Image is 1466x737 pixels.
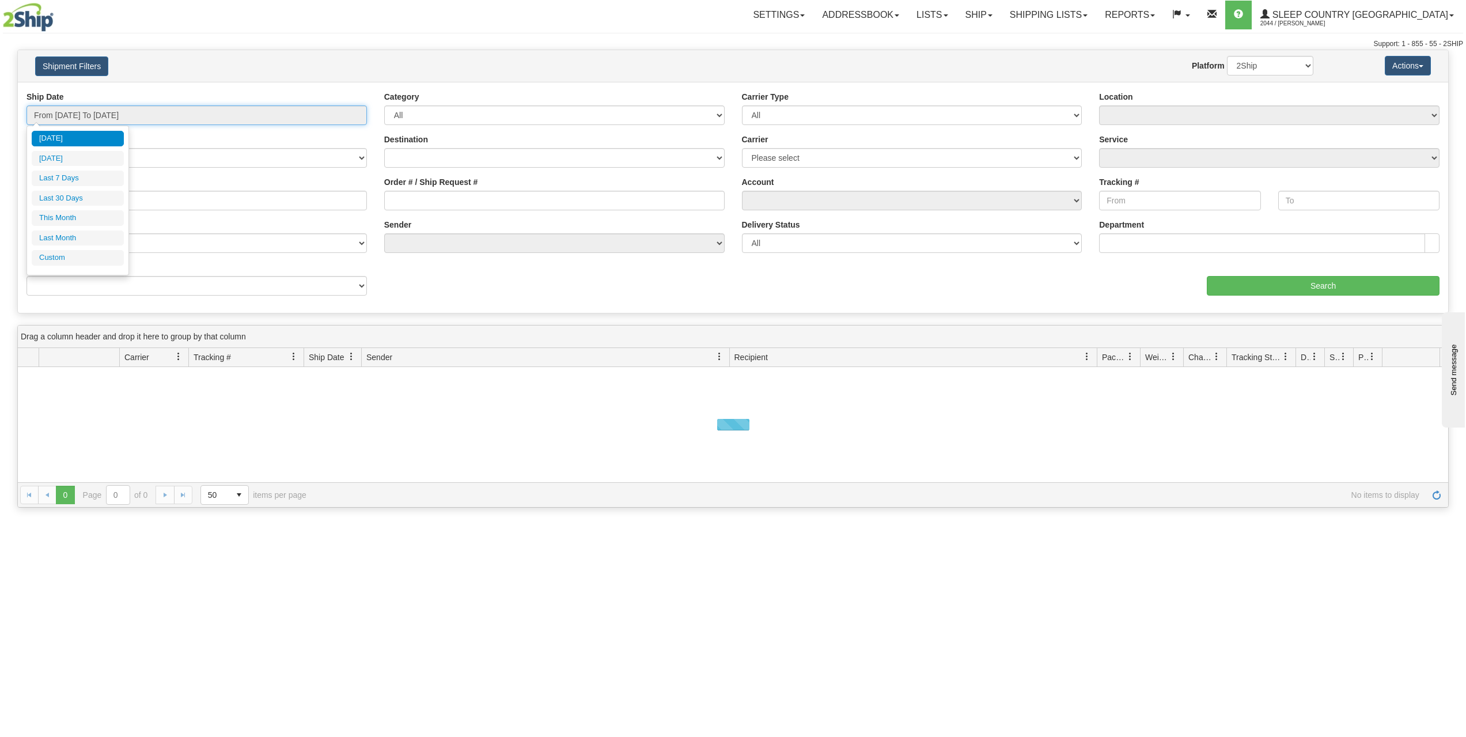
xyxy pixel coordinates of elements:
a: Shipment Issues filter column settings [1334,347,1353,366]
label: Department [1099,219,1144,230]
li: Last 30 Days [32,191,124,206]
li: Last 7 Days [32,171,124,186]
label: Sender [384,219,411,230]
li: [DATE] [32,151,124,167]
input: Search [1207,276,1440,296]
input: To [1278,191,1440,210]
span: Tracking # [194,352,231,363]
a: Pickup Status filter column settings [1362,347,1382,366]
a: Settings [744,1,813,29]
button: Actions [1385,56,1431,75]
span: Page of 0 [83,485,148,505]
a: Tracking # filter column settings [284,347,304,366]
span: 50 [208,489,223,501]
label: Delivery Status [742,219,800,230]
label: Tracking # [1099,176,1139,188]
label: Category [384,91,419,103]
button: Shipment Filters [35,56,108,76]
div: Support: 1 - 855 - 55 - 2SHIP [3,39,1463,49]
a: Shipping lists [1001,1,1096,29]
img: logo2044.jpg [3,3,54,32]
label: Carrier [742,134,768,145]
span: No items to display [323,490,1419,500]
li: This Month [32,210,124,226]
li: Custom [32,250,124,266]
a: Weight filter column settings [1164,347,1183,366]
span: Sleep Country [GEOGRAPHIC_DATA] [1270,10,1448,20]
a: Tracking Status filter column settings [1276,347,1295,366]
input: From [1099,191,1260,210]
a: Sender filter column settings [710,347,729,366]
label: Destination [384,134,428,145]
li: [DATE] [32,131,124,146]
span: Packages [1102,352,1126,363]
span: Delivery Status [1301,352,1310,363]
iframe: chat widget [1440,309,1465,427]
label: Account [742,176,774,188]
span: select [230,486,248,504]
span: Weight [1145,352,1169,363]
a: Ship Date filter column settings [342,347,361,366]
a: Sleep Country [GEOGRAPHIC_DATA] 2044 / [PERSON_NAME] [1252,1,1463,29]
a: Packages filter column settings [1120,347,1140,366]
span: Sender [366,352,392,363]
label: Order # / Ship Request # [384,176,478,188]
a: Delivery Status filter column settings [1305,347,1324,366]
a: Refresh [1427,486,1446,504]
span: Shipment Issues [1329,352,1339,363]
a: Lists [908,1,956,29]
span: Page 0 [56,486,74,504]
a: Charge filter column settings [1207,347,1226,366]
a: Carrier filter column settings [169,347,188,366]
span: Charge [1188,352,1213,363]
div: Send message [9,10,107,18]
span: items per page [200,485,306,505]
span: Ship Date [309,352,344,363]
span: Page sizes drop down [200,485,249,505]
a: Ship [957,1,1001,29]
label: Service [1099,134,1128,145]
li: Last Month [32,230,124,246]
a: Recipient filter column settings [1077,347,1097,366]
a: Addressbook [813,1,908,29]
label: Ship Date [26,91,64,103]
div: grid grouping header [18,326,1448,348]
span: Tracking Status [1232,352,1282,363]
span: Pickup Status [1358,352,1368,363]
label: Carrier Type [742,91,789,103]
span: 2044 / [PERSON_NAME] [1260,18,1347,29]
label: Location [1099,91,1132,103]
label: Platform [1192,60,1225,71]
span: Recipient [734,352,768,363]
a: Reports [1096,1,1164,29]
span: Carrier [124,352,149,363]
